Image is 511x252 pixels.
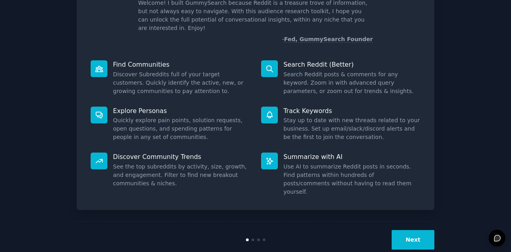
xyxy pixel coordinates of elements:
[283,107,420,115] p: Track Keywords
[284,36,373,43] a: Fed, GummySearch Founder
[283,153,420,161] p: Summarize with AI
[283,70,420,95] dd: Search Reddit posts & comments for any keyword. Zoom in with advanced query parameters, or zoom o...
[113,70,250,95] dd: Discover Subreddits full of your target customers. Quickly identify the active, new, or growing c...
[283,60,420,69] p: Search Reddit (Better)
[283,116,420,141] dd: Stay up to date with new threads related to your business. Set up email/slack/discord alerts and ...
[113,163,250,188] dd: See the top subreddits by activity, size, growth, and engagement. Filter to find new breakout com...
[113,60,250,69] p: Find Communities
[113,153,250,161] p: Discover Community Trends
[392,230,434,250] button: Next
[113,116,250,141] dd: Quickly explore pain points, solution requests, open questions, and spending patterns for people ...
[113,107,250,115] p: Explore Personas
[282,35,373,44] div: -
[283,163,420,196] dd: Use AI to summarize Reddit posts in seconds. Find patterns within hundreds of posts/comments with...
